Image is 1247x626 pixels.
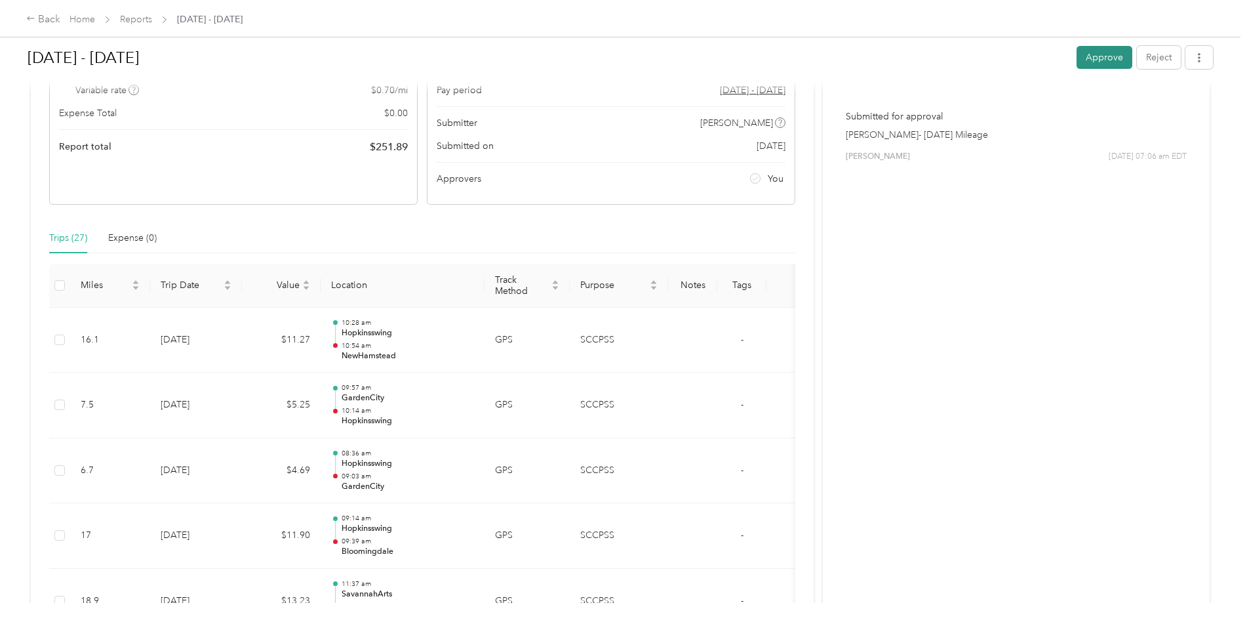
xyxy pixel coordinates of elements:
[342,546,474,558] p: Bloomingdale
[59,106,117,120] span: Expense Total
[342,318,474,327] p: 10:28 am
[242,308,321,373] td: $11.27
[342,415,474,427] p: Hopkinsswing
[741,530,743,541] span: -
[342,449,474,458] p: 08:36 am
[342,602,474,612] p: 12:07 pm
[570,264,668,308] th: Purpose
[485,373,570,438] td: GPS
[846,110,1187,123] p: Submitted for approval
[342,523,474,535] p: Hopkinsswing
[150,373,242,438] td: [DATE]
[132,284,140,292] span: caret-down
[161,280,221,291] span: Trip Date
[485,264,570,308] th: Track Method
[437,139,494,153] span: Submitted on
[70,308,150,373] td: 16.1
[437,172,481,186] span: Approvers
[108,231,157,245] div: Expense (0)
[700,116,773,130] span: [PERSON_NAME]
[485,503,570,569] td: GPS
[1174,553,1247,626] iframe: Everlance-gr Chat Button Frame
[177,12,243,26] span: [DATE] - [DATE]
[342,472,474,481] p: 09:03 am
[342,383,474,392] p: 09:57 am
[224,278,231,286] span: caret-up
[81,280,129,291] span: Miles
[551,278,559,286] span: caret-up
[1077,46,1132,69] button: Approve
[342,481,474,493] p: GardenCity
[342,537,474,546] p: 09:39 am
[570,308,668,373] td: SCCPSS
[342,589,474,600] p: SavannahArts
[26,12,60,28] div: Back
[321,264,485,308] th: Location
[741,334,743,345] span: -
[342,341,474,350] p: 10:54 am
[495,274,549,297] span: Track Method
[570,373,668,438] td: SCCPSS
[70,264,150,308] th: Miles
[741,465,743,476] span: -
[69,14,95,25] a: Home
[757,139,785,153] span: [DATE]
[437,116,477,130] span: Submitter
[252,280,300,291] span: Value
[150,503,242,569] td: [DATE]
[342,327,474,339] p: Hopkinsswing
[846,128,1187,142] p: [PERSON_NAME]- [DATE] Mileage
[342,406,474,415] p: 10:14 am
[59,140,111,154] span: Report total
[846,151,910,163] span: [PERSON_NAME]
[302,284,310,292] span: caret-down
[342,579,474,589] p: 11:37 am
[485,438,570,504] td: GPS
[741,595,743,606] span: -
[302,278,310,286] span: caret-up
[570,438,668,504] td: SCCPSS
[28,42,1067,73] h1: Aug 1 - 31, 2025
[132,278,140,286] span: caret-up
[570,503,668,569] td: SCCPSS
[242,438,321,504] td: $4.69
[70,503,150,569] td: 17
[668,264,717,308] th: Notes
[242,264,321,308] th: Value
[551,284,559,292] span: caret-down
[1137,46,1181,69] button: Reject
[717,264,766,308] th: Tags
[70,438,150,504] td: 6.7
[580,280,647,291] span: Purpose
[150,438,242,504] td: [DATE]
[342,458,474,470] p: Hopkinsswing
[650,284,658,292] span: caret-down
[370,139,408,155] span: $ 251.89
[342,350,474,362] p: NewHamstead
[70,373,150,438] td: 7.5
[768,172,783,186] span: You
[150,308,242,373] td: [DATE]
[242,373,321,438] td: $5.25
[485,308,570,373] td: GPS
[120,14,152,25] a: Reports
[1109,151,1187,163] span: [DATE] 07:06 am EDT
[384,106,408,120] span: $ 0.00
[650,278,658,286] span: caret-up
[342,514,474,523] p: 09:14 am
[342,392,474,404] p: GardenCity
[150,264,242,308] th: Trip Date
[741,399,743,410] span: -
[49,231,87,245] div: Trips (27)
[242,503,321,569] td: $11.90
[224,284,231,292] span: caret-down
